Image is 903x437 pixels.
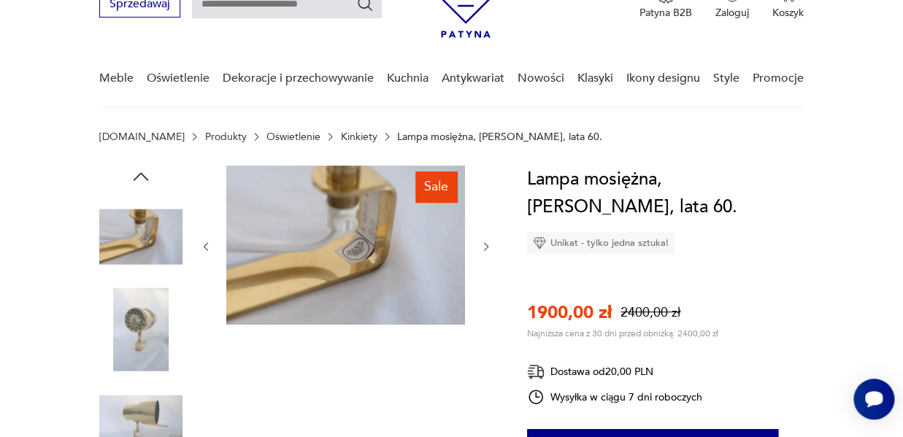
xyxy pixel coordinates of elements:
a: Kuchnia [387,50,429,107]
a: Oświetlenie [266,132,320,142]
p: Zaloguj [715,6,749,20]
iframe: Smartsupp widget button [853,379,894,419]
div: Unikat - tylko jedna sztuka! [527,232,675,254]
p: Patyna B2B [639,6,692,20]
img: Zdjęcie produktu Lampa mosiężna, Hans-Agne Jakobsson, lata 60. [99,288,182,371]
a: Style [713,50,739,107]
img: Zdjęcie produktu Lampa mosiężna, Hans-Agne Jakobsson, lata 60. [99,195,182,278]
img: Ikona diamentu [533,236,546,250]
a: Kinkiety [341,132,377,142]
a: Dekoracje i przechowywanie [223,50,374,107]
div: Dostawa od 20,00 PLN [527,363,702,381]
p: 1900,00 zł [527,301,612,325]
a: Ikony designu [626,50,700,107]
img: Zdjęcie produktu Lampa mosiężna, Hans-Agne Jakobsson, lata 60. [226,166,465,325]
p: Najniższa cena z 30 dni przed obniżką: 2400,00 zł [527,328,718,339]
a: Produkty [205,132,247,142]
h1: Lampa mosiężna, [PERSON_NAME], lata 60. [527,166,809,221]
p: Koszyk [772,6,804,20]
a: Antykwariat [442,50,504,107]
a: [DOMAIN_NAME] [99,132,185,142]
a: Klasyki [577,50,613,107]
a: Oświetlenie [147,50,210,107]
img: Ikona dostawy [527,363,545,381]
p: Lampa mosiężna, [PERSON_NAME], lata 60. [397,132,602,142]
div: Sale [415,171,457,202]
a: Promocje [753,50,804,107]
a: Nowości [518,50,564,107]
a: Meble [99,50,134,107]
div: Wysyłka w ciągu 7 dni roboczych [527,388,702,406]
p: 2400,00 zł [620,303,680,322]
